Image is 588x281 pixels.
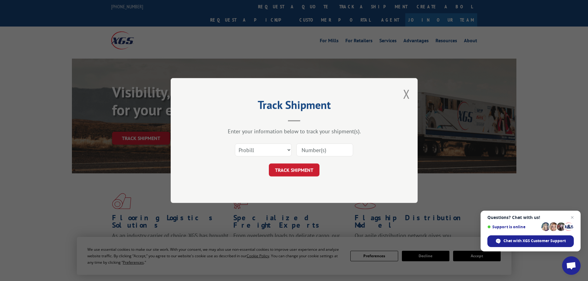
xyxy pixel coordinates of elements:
[202,128,387,135] div: Enter your information below to track your shipment(s).
[202,101,387,112] h2: Track Shipment
[562,256,581,275] div: Open chat
[296,143,353,156] input: Number(s)
[487,235,574,247] div: Chat with XGS Customer Support
[487,225,539,229] span: Support is online
[269,163,319,176] button: TRACK SHIPMENT
[487,215,574,220] span: Questions? Chat with us!
[503,238,566,244] span: Chat with XGS Customer Support
[569,214,576,221] span: Close chat
[403,86,410,102] button: Close modal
